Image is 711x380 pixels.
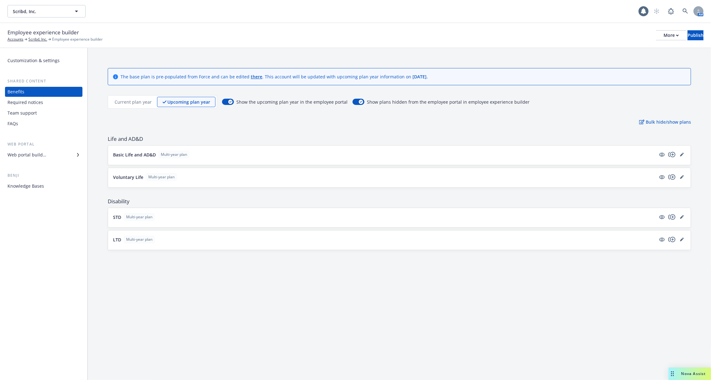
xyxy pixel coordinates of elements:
div: Web portal [5,141,82,147]
div: Team support [7,108,37,118]
a: Customization & settings [5,56,82,66]
a: Start snowing [650,5,663,17]
a: Knowledge Bases [5,181,82,191]
span: Multi-year plan [126,214,152,220]
button: Nova Assist [669,368,711,380]
span: Show the upcoming plan year in the employee portal [236,99,348,105]
span: Life and AD&D [108,135,691,143]
span: The base plan is pre-populated from Force and can be edited [121,74,251,80]
a: copyPlus [668,173,676,181]
a: visible [658,213,666,221]
button: Voluntary LifeMulti-year plan [113,173,656,181]
div: Customization & settings [7,56,60,66]
span: Multi-year plan [126,237,152,242]
a: Accounts [7,37,23,42]
span: Multi-year plan [148,174,175,180]
p: STD [113,214,121,220]
a: Required notices [5,97,82,107]
a: Web portal builder [5,150,82,160]
button: Publish [688,30,704,40]
p: Bulk hide/show plans [639,119,691,125]
div: Required notices [7,97,43,107]
a: Team support [5,108,82,118]
p: LTD [113,236,121,243]
p: Voluntary Life [113,174,143,180]
div: Knowledge Bases [7,181,44,191]
button: LTDMulti-year plan [113,235,656,244]
a: editPencil [678,213,686,221]
a: Search [679,5,692,17]
div: Benefits [7,87,24,97]
a: Benefits [5,87,82,97]
span: Show plans hidden from the employee portal in employee experience builder [367,99,530,105]
span: Employee experience builder [52,37,103,42]
a: visible [658,151,666,158]
span: Scribd, Inc. [13,8,67,15]
button: Basic Life and AD&DMulti-year plan [113,151,656,159]
a: FAQs [5,119,82,129]
a: there [251,74,262,80]
span: Employee experience builder [7,28,79,37]
a: Report a Bug [665,5,677,17]
div: Shared content [5,78,82,84]
span: Nova Assist [681,371,706,376]
button: STDMulti-year plan [113,213,656,221]
a: editPencil [678,236,686,243]
div: FAQs [7,119,18,129]
a: copyPlus [668,151,676,158]
span: Disability [108,198,691,205]
a: copyPlus [668,213,676,221]
span: Multi-year plan [161,152,187,157]
span: . This account will be updated with upcoming plan year information on [262,74,412,80]
div: Publish [688,31,704,40]
button: Scribd, Inc. [7,5,86,17]
a: visible [658,236,666,243]
p: Upcoming plan year [167,99,210,105]
span: [DATE] . [412,74,428,80]
div: More [664,31,679,40]
p: Basic Life and AD&D [113,151,156,158]
div: Drag to move [669,368,676,380]
a: editPencil [678,151,686,158]
div: Benji [5,172,82,179]
div: Web portal builder [7,150,46,160]
a: copyPlus [668,236,676,243]
a: visible [658,173,666,181]
a: editPencil [678,173,686,181]
p: Current plan year [115,99,152,105]
a: Scribd, Inc. [28,37,47,42]
button: More [656,30,686,40]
